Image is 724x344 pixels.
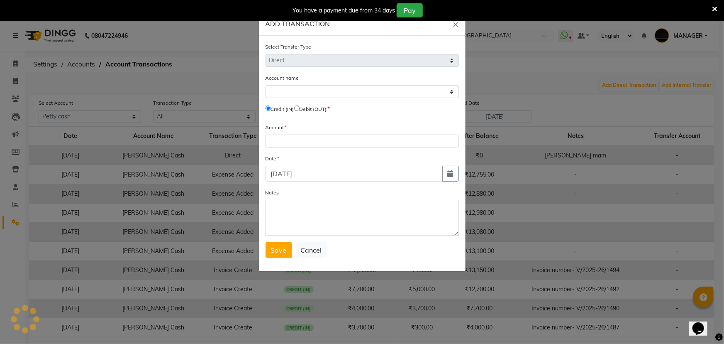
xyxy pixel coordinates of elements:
label: Notes [266,189,279,197]
iframe: chat widget [689,311,716,336]
label: Select Transfer Type [266,43,312,51]
button: Cancel [295,242,327,258]
label: Account name [266,74,299,82]
div: You have a payment due from 34 days [293,6,395,15]
span: Save [271,246,287,254]
label: Credit (IN) [271,106,294,113]
button: Close [446,12,466,35]
span: × [453,17,459,30]
label: Amount [266,124,287,131]
label: Date [266,155,280,162]
label: Debit (OUT) [300,106,327,113]
button: Pay [397,3,423,17]
button: Save [266,242,292,258]
h6: ADD TRANSACTION [266,19,330,29]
